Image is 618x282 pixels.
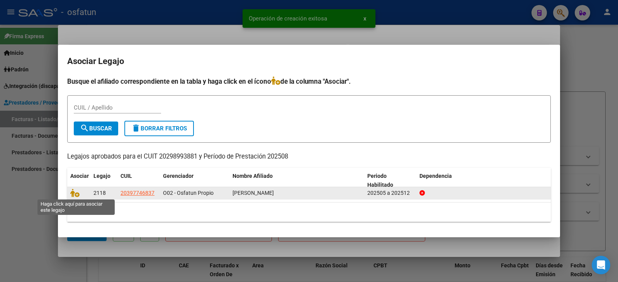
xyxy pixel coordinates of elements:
[74,122,118,135] button: Buscar
[90,168,117,193] datatable-header-cell: Legajo
[364,168,416,193] datatable-header-cell: Periodo Habilitado
[117,168,160,193] datatable-header-cell: CUIL
[367,189,413,198] div: 202505 a 202512
[131,123,141,133] mat-icon: delete
[160,168,229,193] datatable-header-cell: Gerenciador
[131,125,187,132] span: Borrar Filtros
[67,168,90,193] datatable-header-cell: Asociar
[80,125,112,132] span: Buscar
[367,173,393,188] span: Periodo Habilitado
[80,123,89,133] mat-icon: search
[416,168,551,193] datatable-header-cell: Dependencia
[67,152,551,162] p: Legajos aprobados para el CUIT 20298993881 y Período de Prestación 202508
[163,173,194,179] span: Gerenciador
[592,256,610,274] div: Open Intercom Messenger
[229,168,364,193] datatable-header-cell: Nombre Afiliado
[121,173,132,179] span: CUIL
[67,76,551,86] h4: Busque el afiliado correspondiente en la tabla y haga click en el ícono de la columna "Asociar".
[93,190,106,196] span: 2118
[163,190,214,196] span: O02 - Osfatun Propio
[124,121,194,136] button: Borrar Filtros
[121,190,154,196] span: 20397746837
[233,190,274,196] span: DOMINGUEZ NICOLAS
[67,203,551,222] div: 1 registros
[67,54,551,69] h2: Asociar Legajo
[93,173,110,179] span: Legajo
[70,173,89,179] span: Asociar
[419,173,452,179] span: Dependencia
[233,173,273,179] span: Nombre Afiliado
